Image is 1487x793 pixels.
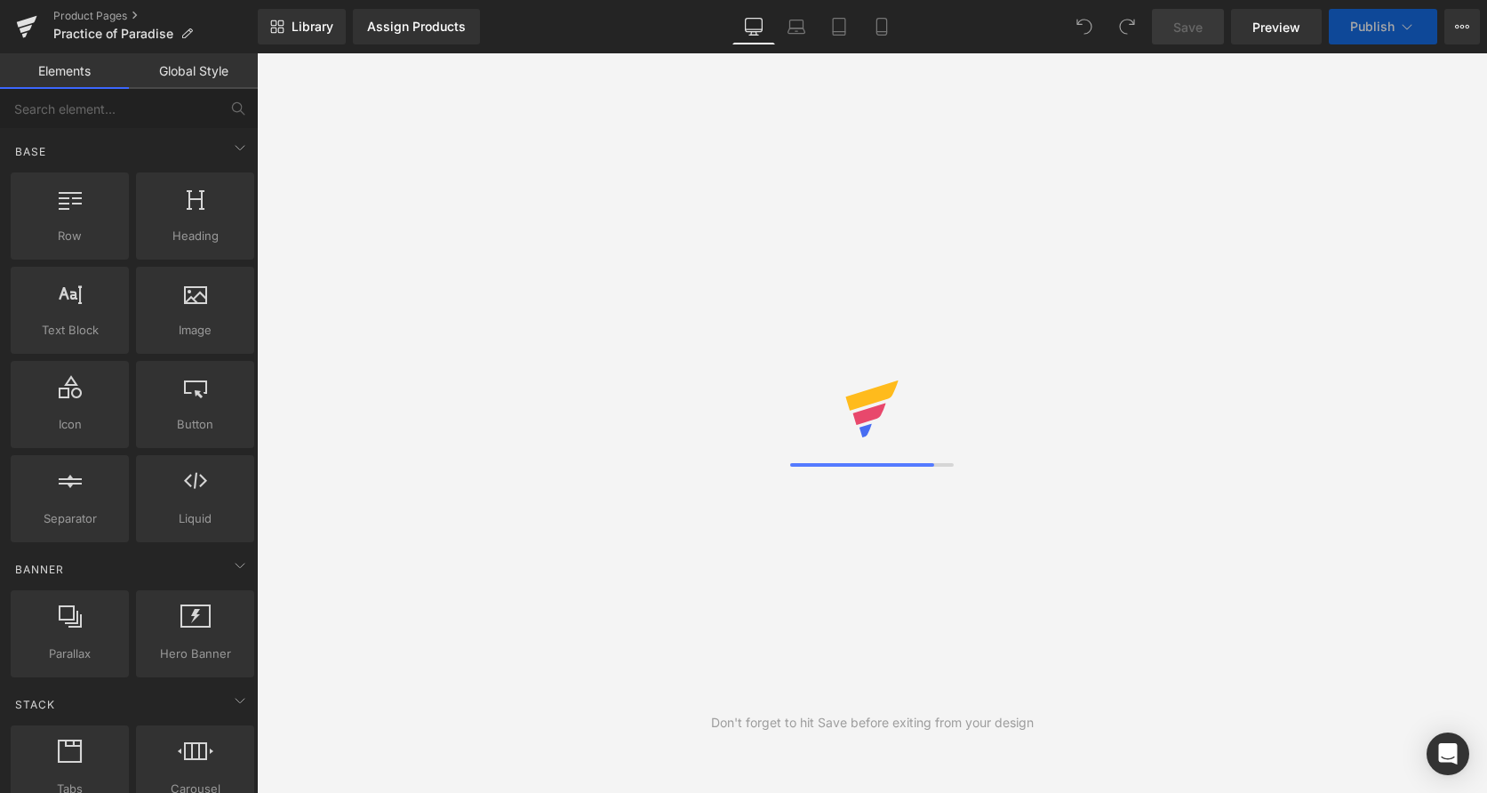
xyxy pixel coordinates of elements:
span: Preview [1252,18,1300,36]
span: Separator [16,509,124,528]
span: Publish [1350,20,1395,34]
a: Global Style [129,53,258,89]
span: Button [141,415,249,434]
a: Mobile [860,9,903,44]
button: Redo [1109,9,1145,44]
button: Publish [1329,9,1437,44]
span: Base [13,143,48,160]
a: Tablet [818,9,860,44]
span: Save [1173,18,1203,36]
a: Laptop [775,9,818,44]
div: Assign Products [367,20,466,34]
span: Stack [13,696,57,713]
button: More [1444,9,1480,44]
span: Image [141,321,249,340]
span: Banner [13,561,66,578]
span: Library [292,19,333,35]
a: Preview [1231,9,1322,44]
span: Row [16,227,124,245]
span: Heading [141,227,249,245]
a: Product Pages [53,9,258,23]
span: Parallax [16,645,124,663]
span: Text Block [16,321,124,340]
a: Desktop [732,9,775,44]
span: Practice of Paradise [53,27,173,41]
span: Liquid [141,509,249,528]
button: Undo [1067,9,1102,44]
div: Open Intercom Messenger [1427,733,1469,775]
div: Don't forget to hit Save before exiting from your design [711,713,1034,733]
span: Icon [16,415,124,434]
span: Hero Banner [141,645,249,663]
a: New Library [258,9,346,44]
